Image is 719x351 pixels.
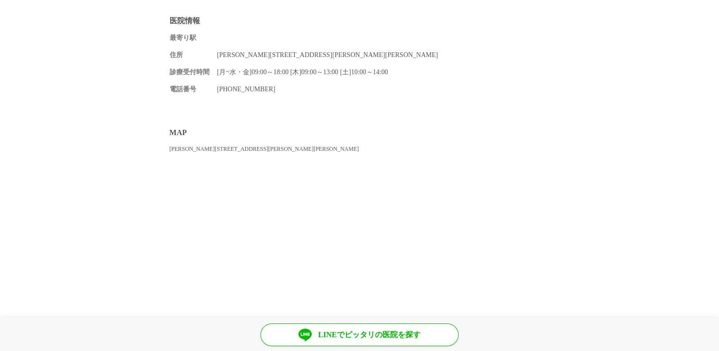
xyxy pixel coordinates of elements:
[170,33,217,43] dt: 最寄り駅
[217,68,388,76] span: [月~水・金]09:00～18:00 [木]09:00～13:00 [土]10:00～14:00
[217,50,550,60] dd: [PERSON_NAME][STREET_ADDRESS][PERSON_NAME][PERSON_NAME]
[170,67,217,77] dt: 診療受付時間
[170,127,550,137] h2: MAP
[170,145,550,153] div: [PERSON_NAME][STREET_ADDRESS][PERSON_NAME][PERSON_NAME]
[170,16,550,26] h2: 医院情報
[170,50,217,60] dt: 住所
[217,84,550,94] dd: [PHONE_NUMBER]
[170,84,217,94] dt: 電話番号
[260,323,459,346] a: LINEでピッタリの医院を探す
